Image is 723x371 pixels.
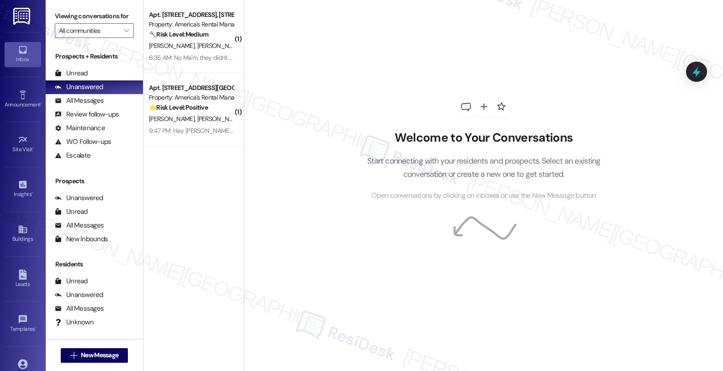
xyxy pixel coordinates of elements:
span: New Message [81,350,118,360]
div: Apt. [STREET_ADDRESS], [STREET_ADDRESS] [149,10,233,20]
div: Unknown [55,318,94,327]
strong: 🌟 Risk Level: Positive [149,103,208,111]
div: Residents [46,260,143,269]
span: [PERSON_NAME] [149,42,197,50]
div: Unanswered [55,193,103,203]
input: All communities [59,23,119,38]
i:  [124,27,129,34]
a: Leads [5,267,41,291]
div: Unanswered [55,290,103,300]
span: • [35,324,37,331]
div: 6:35 AM: No Ma'm, they didn't get the one on the baseboard [149,53,308,62]
span: • [41,100,42,106]
div: Unread [55,69,88,78]
div: All Messages [55,221,104,230]
div: New Inbounds [55,234,108,244]
strong: 🔧 Risk Level: Medium [149,30,208,38]
span: • [32,190,33,196]
div: Unread [55,207,88,217]
h2: Welcome to Your Conversations [353,131,614,145]
span: • [33,145,34,151]
div: Property: America's Rental Managers Portfolio [149,93,233,102]
div: Prospects [46,176,143,186]
div: Unread [55,276,88,286]
a: Inbox [5,42,41,67]
span: Open conversations by clicking on inboxes or use the New Message button [371,190,596,201]
div: Property: America's Rental Managers Portfolio [149,20,233,29]
div: 9:47 PM: Hey [PERSON_NAME], [PERSON_NAME] and [PERSON_NAME], we appreciate your text! We'll be ba... [149,127,641,135]
button: New Message [61,348,128,363]
a: Buildings [5,222,41,246]
label: Viewing conversations for [55,9,134,23]
span: [PERSON_NAME] [197,115,246,123]
div: Apt. [STREET_ADDRESS][GEOGRAPHIC_DATA][STREET_ADDRESS] [149,83,233,93]
span: [PERSON_NAME] [197,42,243,50]
a: Site Visit • [5,132,41,157]
a: Insights • [5,177,41,201]
div: Unanswered [55,82,103,92]
div: All Messages [55,96,104,106]
div: All Messages [55,304,104,313]
div: Maintenance [55,123,105,133]
div: Prospects + Residents [46,52,143,61]
img: ResiDesk Logo [13,8,32,25]
span: [PERSON_NAME] [149,115,197,123]
i:  [70,352,77,359]
div: Escalate [55,151,90,160]
a: Templates • [5,312,41,336]
div: Review follow-ups [55,110,119,119]
div: WO Follow-ups [55,137,111,147]
p: Start connecting with your residents and prospects. Select an existing conversation or create a n... [353,154,614,180]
